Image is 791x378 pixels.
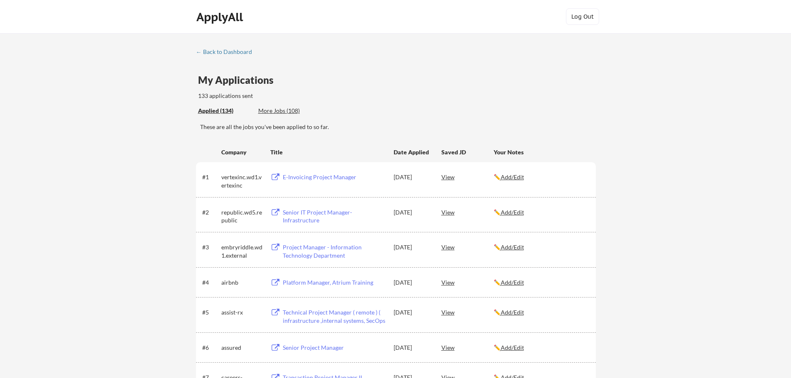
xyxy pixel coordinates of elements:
div: Senior Project Manager [283,344,386,352]
div: My Applications [198,75,280,85]
div: Senior IT Project Manager- Infrastructure [283,208,386,224]
div: #5 [202,308,218,317]
div: Company [221,148,263,156]
div: Your Notes [494,148,588,156]
div: vertexinc.wd1.vertexinc [221,173,263,189]
div: #6 [202,344,218,352]
div: [DATE] [394,308,430,317]
u: Add/Edit [501,279,524,286]
div: View [441,305,494,319]
div: Technical Project Manager ( remote ) ( infrastructure ,internal systems, SecOps [283,308,386,324]
div: ✏️ [494,173,588,181]
div: assured [221,344,263,352]
div: These are all the jobs you've been applied to so far. [198,107,252,115]
div: [DATE] [394,173,430,181]
div: [DATE] [394,243,430,251]
div: View [441,340,494,355]
u: Add/Edit [501,173,524,180]
div: #1 [202,173,218,181]
div: [DATE] [394,344,430,352]
div: Date Applied [394,148,430,156]
div: Applied (134) [198,107,252,115]
div: Saved JD [441,144,494,159]
div: airbnb [221,278,263,287]
div: #4 [202,278,218,287]
div: ✏️ [494,308,588,317]
u: Add/Edit [501,209,524,216]
u: Add/Edit [501,344,524,351]
div: View [441,239,494,254]
div: assist-rx [221,308,263,317]
div: E-Invoicing Project Manager [283,173,386,181]
div: ✏️ [494,208,588,217]
div: [DATE] [394,208,430,217]
div: embryriddle.wd1.external [221,243,263,259]
div: republic.wd5.republic [221,208,263,224]
div: Platform Manager, Atrium Training [283,278,386,287]
div: These are job applications we think you'd be a good fit for, but couldn't apply you to automatica... [258,107,319,115]
a: ← Back to Dashboard [196,49,258,57]
div: #3 [202,243,218,251]
div: View [441,275,494,290]
div: ← Back to Dashboard [196,49,258,55]
div: More Jobs (108) [258,107,319,115]
div: ApplyAll [196,10,245,24]
u: Add/Edit [501,309,524,316]
div: ✏️ [494,243,588,251]
div: Project Manager - Information Technology Department [283,243,386,259]
div: Title [270,148,386,156]
div: ✏️ [494,278,588,287]
div: View [441,205,494,219]
div: View [441,169,494,184]
div: ✏️ [494,344,588,352]
div: #2 [202,208,218,217]
div: [DATE] [394,278,430,287]
div: These are all the jobs you've been applied to so far. [200,123,596,131]
div: 133 applications sent [198,92,359,100]
button: Log Out [566,8,599,25]
u: Add/Edit [501,244,524,251]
